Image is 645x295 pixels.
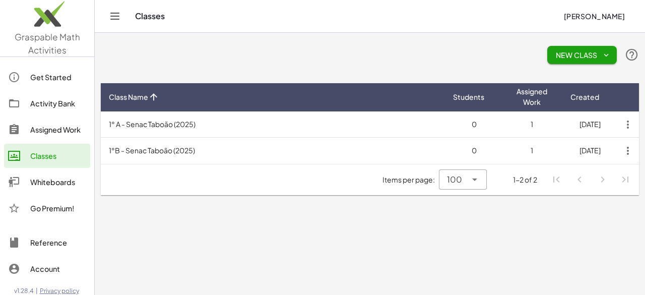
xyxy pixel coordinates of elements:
span: 100 [447,173,462,186]
span: 1 [531,120,533,129]
span: 1 [531,146,533,155]
a: Assigned Work [4,117,90,142]
a: Whiteboards [4,170,90,194]
div: Go Premium! [30,202,86,214]
div: Whiteboards [30,176,86,188]
a: Activity Bank [4,91,90,115]
span: Students [453,92,484,102]
span: Class Name [109,92,148,102]
a: Reference [4,230,90,255]
td: 0 [445,111,503,138]
div: Classes [30,150,86,162]
span: Assigned Work [511,86,553,107]
td: [DATE] [561,111,619,138]
div: Activity Bank [30,97,86,109]
div: Account [30,263,86,275]
span: v1.28.4 [14,287,34,295]
td: 0 [445,138,503,164]
a: Privacy policy [40,287,83,295]
span: New Class [555,50,609,60]
span: | [36,287,38,295]
nav: Pagination Navigation [545,168,637,192]
div: Get Started [30,71,86,83]
a: Account [4,257,90,281]
span: Created [570,92,599,102]
button: Toggle navigation [107,8,123,24]
div: 1-2 of 2 [513,174,537,185]
div: Reference [30,237,86,249]
td: 1° A - Senac Taboão (2025) [101,111,445,138]
a: Get Started [4,65,90,89]
span: Graspable Math Activities [15,31,80,55]
button: New Class [547,46,617,64]
a: Classes [4,144,90,168]
div: Assigned Work [30,124,86,136]
td: 1°B - Senac Taboão (2025) [101,138,445,164]
span: Items per page: [382,174,439,185]
td: [DATE] [561,138,619,164]
button: [PERSON_NAME] [555,7,633,25]
span: [PERSON_NAME] [563,12,625,21]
